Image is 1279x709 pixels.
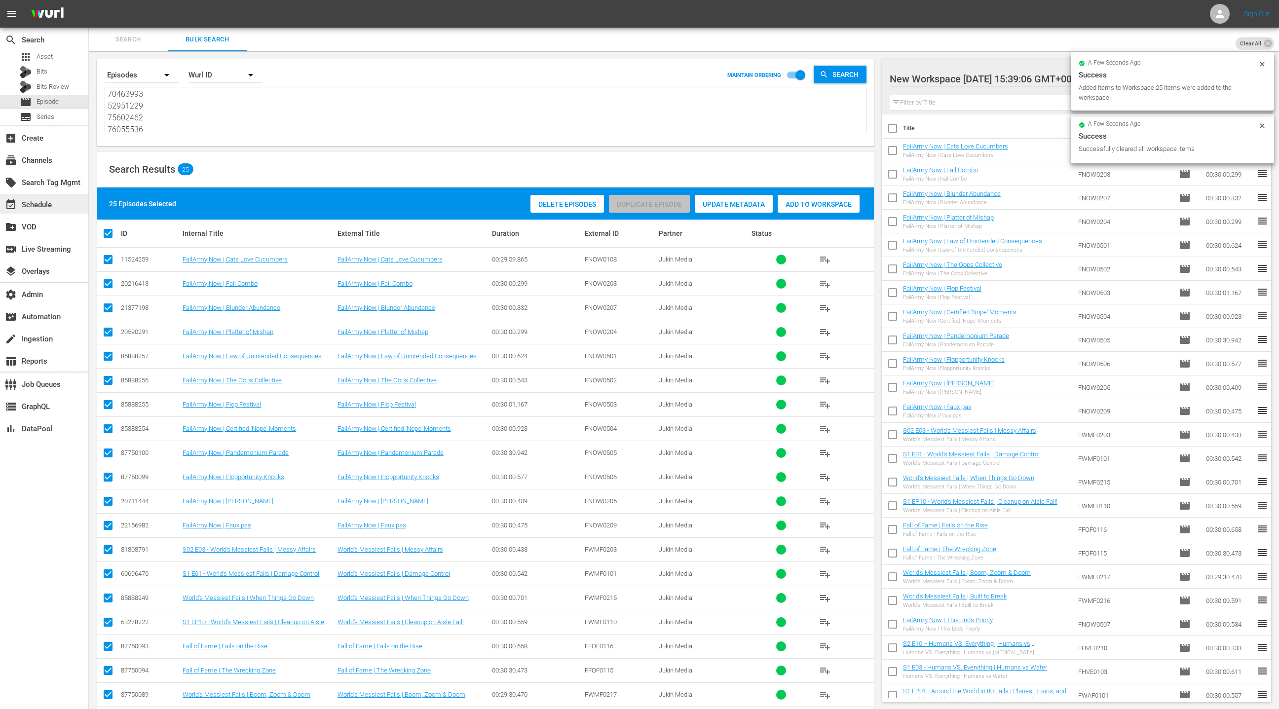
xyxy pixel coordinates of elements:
[1202,281,1256,304] td: 00:30:01.167
[1088,120,1141,128] span: a few seconds ago
[183,642,267,650] a: Fall of Fame | Fails on the Rise
[813,683,837,707] button: playlist_add
[5,333,17,345] span: Ingestion
[109,163,175,175] span: Search Results
[1079,130,1266,142] div: Success
[105,61,179,89] div: Episodes
[1202,186,1256,210] td: 00:30:00.332
[752,229,810,237] div: Status
[819,640,831,652] span: playlist_add
[903,270,1002,277] div: FailArmy Now | The Oops Collective
[338,280,413,287] a: FailArmy Now | Fail Combo
[338,691,465,698] a: World's Messiest Fails | Boom, Zoom & Doom
[1074,233,1175,257] td: FNOW0501
[903,237,1042,245] a: FailArmy Now | Law of Unintended Consequences
[338,497,428,505] a: FailArmy Now | [PERSON_NAME]
[20,66,32,78] div: Bits
[338,667,431,674] a: Fall of Fame | The Wrecking Zone
[819,616,831,628] span: playlist_add
[338,304,435,311] a: FailArmy Now | Blunder Abundance
[819,568,831,580] span: playlist_add
[819,399,831,410] span: playlist_add
[492,522,582,529] div: 00:30:00.475
[492,280,582,287] div: 00:30:00.299
[813,393,837,416] button: playlist_add
[903,507,1057,514] div: World's Messiest Fails | Cleanup on Aisle Fail!
[1256,428,1268,440] span: reorder
[903,341,1009,348] div: FailArmy Now | Pandemonium Parade
[1074,281,1175,304] td: FNOW0503
[903,285,981,292] a: FailArmy Now | Flop Festival
[903,143,1008,150] a: FailArmy Now | Cats Love Cucumbers
[37,67,47,76] span: Bits
[338,328,428,336] a: FailArmy Now | Platter of Mishap
[903,356,1005,363] a: FailArmy Now | Flopportunity Knocks
[585,497,617,505] span: FNOW0205
[1202,352,1256,375] td: 00:30:00.577
[1079,144,1256,154] div: Successfully cleared all workspace items
[813,659,837,682] button: playlist_add
[1179,429,1191,441] span: Episode
[819,350,831,362] span: playlist_add
[727,72,781,78] p: MAINTAIN ORDERING
[5,378,17,390] span: Job Queues
[903,616,993,624] a: FailArmy Now | This Ends Poorly
[338,229,489,237] div: External Title
[585,256,617,263] span: FNOW0108
[585,328,617,336] span: FNOW0204
[609,195,690,213] button: Duplicate Episode
[659,473,692,481] span: Jukin Media
[813,489,837,513] button: playlist_add
[903,640,1034,655] a: S2 E10. - Humans VS. Everything | Humans vs [MEDICAL_DATA]
[1256,191,1268,203] span: reorder
[1256,523,1268,535] span: reorder
[813,320,837,344] button: playlist_add
[492,304,582,311] div: 00:30:00.332
[5,243,17,255] span: Live Streaming
[819,254,831,265] span: playlist_add
[183,570,319,577] a: S1 E01 - World's Messiest Fails | Damage Control
[659,522,692,529] span: Jukin Media
[183,256,288,263] a: FailArmy Now | Cats Love Cucumbers
[338,376,437,384] a: FailArmy Now | The Oops Collective
[1074,210,1175,233] td: FNOW0204
[183,497,273,505] a: FailArmy Now | [PERSON_NAME]
[492,449,582,456] div: 00:30:30.942
[338,256,443,263] a: FailArmy Now | Cats Love Cucumbers
[5,132,17,144] span: Create
[183,667,276,674] a: Fall of Fame | The Wrecking Zone
[903,190,1001,197] a: FailArmy Now | Blunder Abundance
[903,460,1040,466] div: World's Messiest Fails | Damage Control
[1074,186,1175,210] td: FNOW0207
[183,328,273,336] a: FailArmy Now | Platter of Mishap
[1179,452,1191,464] span: Episode
[1202,541,1256,565] td: 00:30:30.473
[1256,168,1268,180] span: reorder
[183,376,282,384] a: FailArmy Now | The Oops Collective
[778,200,860,208] span: Add to Workspace
[814,66,866,83] button: Search
[37,82,69,92] span: Bits Review
[188,61,263,89] div: Wurl ID
[109,199,176,209] div: 25 Episodes Selected
[819,302,831,314] span: playlist_add
[778,195,860,213] button: Add to Workspace
[1074,541,1175,565] td: FFOF0115
[1256,357,1268,369] span: reorder
[1179,334,1191,346] span: Episode
[178,166,193,173] span: 25
[585,473,617,481] span: FNOW0506
[659,376,692,384] span: Jukin Media
[819,278,831,290] span: playlist_add
[183,425,296,432] a: FailArmy Now | Certified 'Nope' Moments
[183,546,316,553] a: S02 E03 - World's Messiest Fails | Messy Affairs
[659,256,692,263] span: Jukin Media
[1179,192,1191,204] span: Episode
[1202,210,1256,233] td: 00:30:00.299
[121,522,180,529] div: 22156982
[819,471,831,483] span: playlist_add
[338,425,451,432] a: FailArmy Now | Certified 'Nope' Moments
[5,154,17,166] span: Channels
[813,465,837,489] button: playlist_add
[183,229,334,237] div: Internal Title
